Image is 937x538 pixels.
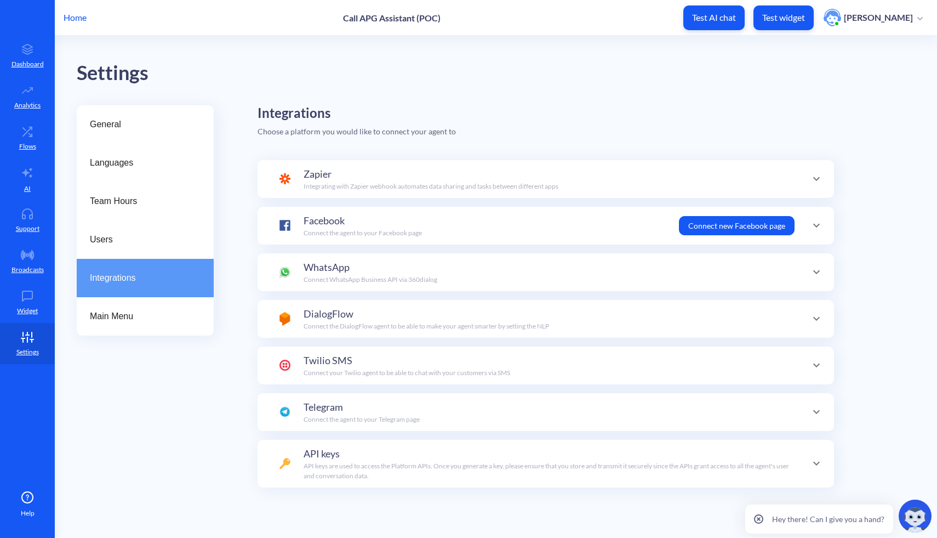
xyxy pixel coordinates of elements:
[753,5,814,30] button: Test widget
[258,253,834,291] div: WhatsAppConnect WhatsApp Business API via 360dialog
[304,368,510,378] p: Connect your Twilio agent to be able to chat with your customers via SMS
[77,58,937,89] div: Settings
[818,8,928,27] button: user photo[PERSON_NAME]
[258,160,834,198] div: Zapier iconZapierIntegrating with Zapier webhook automates data sharing and tasks between differe...
[14,100,41,110] p: Analytics
[844,12,913,24] p: [PERSON_NAME]
[90,156,192,169] span: Languages
[90,310,192,323] span: Main Menu
[258,300,834,338] div: DialogFlowConnect the DialogFlow agent to be able to make your agent smarter by setting the NLP
[12,59,44,69] p: Dashboard
[16,224,39,234] p: Support
[258,440,834,488] div: API keysAPI keys are used to access the Platform APIs. Once you generate a key, please ensure tha...
[21,508,35,518] span: Help
[258,207,834,245] div: FacebookConnect the agent to your Facebook pageConnect new Facebook page
[772,513,884,525] p: Hey there! Can I give you a hand?
[90,195,192,208] span: Team Hours
[683,5,745,30] button: Test AI chat
[304,446,340,461] span: API keys
[64,11,87,24] p: Home
[304,275,437,285] p: Connect WhatsApp Business API via 360dialog
[304,167,332,182] span: Zapier
[258,126,915,137] p: Choose a platform you would like to connect your agent to
[19,141,36,151] p: Flows
[304,182,558,191] p: Integrating with Zapier webhook automates data sharing and tasks between different apps
[90,271,192,285] span: Integrations
[304,321,549,331] p: Connect the DialogFlow agent to be able to make your agent smarter by setting the NLP
[304,307,353,321] span: DialogFlow
[77,182,214,220] a: Team Hours
[16,347,39,357] p: Settings
[692,12,736,23] p: Test AI chat
[24,184,31,194] p: AI
[679,216,795,235] button: Connect new Facebook page
[304,415,420,424] p: Connect the agent to your Telegram page
[77,259,214,297] a: Integrations
[17,306,38,316] p: Widget
[304,260,350,275] span: WhatsApp
[12,265,44,275] p: Broadcasts
[304,228,422,238] p: Connect the agent to your Facebook page
[90,233,192,246] span: Users
[343,13,441,23] p: Call APG Assistant (POC)
[304,400,343,415] span: Telegram
[77,297,214,336] a: Main Menu
[304,213,345,228] span: Facebook
[304,462,789,480] span: API keys are used to access the Platform APIs. Once you generate a key, please ensure that you st...
[304,353,352,368] span: Twilio SMS
[824,9,841,26] img: user photo
[279,173,290,184] img: Zapier icon
[77,220,214,259] a: Users
[77,105,214,144] a: General
[258,393,834,431] div: TelegramConnect the agent to your Telegram page
[258,105,330,121] h3: Integrations
[77,144,214,182] a: Languages
[258,347,834,384] div: Twilio SMSConnect your Twilio agent to be able to chat with your customers via SMS
[899,500,932,533] img: copilot-icon.svg
[90,118,192,131] span: General
[762,12,805,23] p: Test widget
